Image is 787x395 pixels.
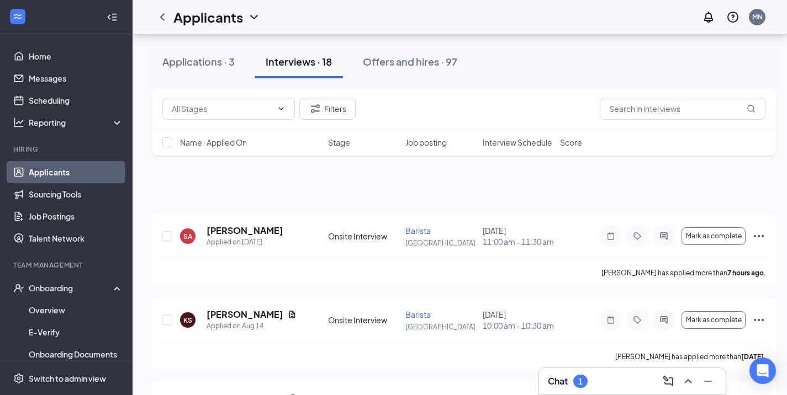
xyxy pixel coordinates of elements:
[266,55,332,68] div: Interviews · 18
[29,161,123,183] a: Applicants
[686,316,742,324] span: Mark as complete
[405,322,476,332] p: [GEOGRAPHIC_DATA]
[659,372,677,390] button: ComposeMessage
[405,226,431,236] span: Barista
[173,8,243,26] h1: Applicants
[29,321,123,343] a: E-Verify
[682,227,746,245] button: Mark as complete
[183,232,192,241] div: SA
[29,227,123,249] a: Talent Network
[686,232,742,240] span: Mark as complete
[752,313,765,327] svg: Ellipses
[631,316,644,324] svg: Tag
[405,309,431,319] span: Barista
[29,205,123,227] a: Job Postings
[29,373,106,384] div: Switch to admin view
[662,375,675,388] svg: ComposeMessage
[600,98,765,120] input: Search in interviews
[749,357,776,384] div: Open Intercom Messenger
[29,89,123,111] a: Scheduling
[13,145,121,154] div: Hiring
[405,238,476,248] p: [GEOGRAPHIC_DATA]
[548,375,568,387] h3: Chat
[405,137,447,148] span: Job posting
[162,55,235,68] div: Applications · 3
[29,67,123,89] a: Messages
[483,320,553,331] span: 10:00 am - 10:30 am
[309,102,322,115] svg: Filter
[207,225,283,237] h5: [PERSON_NAME]
[657,232,670,241] svg: ActiveChat
[247,10,261,24] svg: ChevronDown
[207,237,283,248] div: Applied on [DATE]
[13,260,121,270] div: Team Management
[747,104,756,113] svg: MagnifyingGlass
[727,269,764,277] b: 7 hours ago
[699,372,717,390] button: Minimize
[560,137,582,148] span: Score
[29,117,124,128] div: Reporting
[328,231,399,242] div: Onsite Interview
[657,316,670,324] svg: ActiveChat
[107,12,118,23] svg: Collapse
[328,137,350,148] span: Stage
[12,11,23,22] svg: WorkstreamLogo
[183,316,192,325] div: KS
[604,316,617,324] svg: Note
[277,104,286,113] svg: ChevronDown
[29,343,123,365] a: Onboarding Documents
[288,310,297,319] svg: Document
[299,98,356,120] button: Filter Filters
[29,299,123,321] a: Overview
[328,314,399,325] div: Onsite Interview
[601,268,765,277] p: [PERSON_NAME] has applied more than .
[752,12,763,22] div: MN
[180,137,247,148] span: Name · Applied On
[752,229,765,243] svg: Ellipses
[483,236,553,247] span: 11:00 am - 11:30 am
[363,55,457,68] div: Offers and hires · 97
[679,372,697,390] button: ChevronUp
[702,10,715,24] svg: Notifications
[483,137,552,148] span: Interview Schedule
[483,225,553,247] div: [DATE]
[156,10,169,24] svg: ChevronLeft
[207,308,283,321] h5: [PERSON_NAME]
[741,353,764,361] b: [DATE]
[172,103,272,115] input: All Stages
[207,321,297,332] div: Applied on Aug 14
[615,352,765,361] p: [PERSON_NAME] has applied more than .
[13,117,24,128] svg: Analysis
[701,375,715,388] svg: Minimize
[604,232,617,241] svg: Note
[726,10,740,24] svg: QuestionInfo
[682,375,695,388] svg: ChevronUp
[631,232,644,241] svg: Tag
[29,45,123,67] a: Home
[483,309,553,331] div: [DATE]
[29,282,114,293] div: Onboarding
[13,373,24,384] svg: Settings
[29,183,123,205] a: Sourcing Tools
[13,282,24,293] svg: UserCheck
[682,311,746,329] button: Mark as complete
[578,377,583,386] div: 1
